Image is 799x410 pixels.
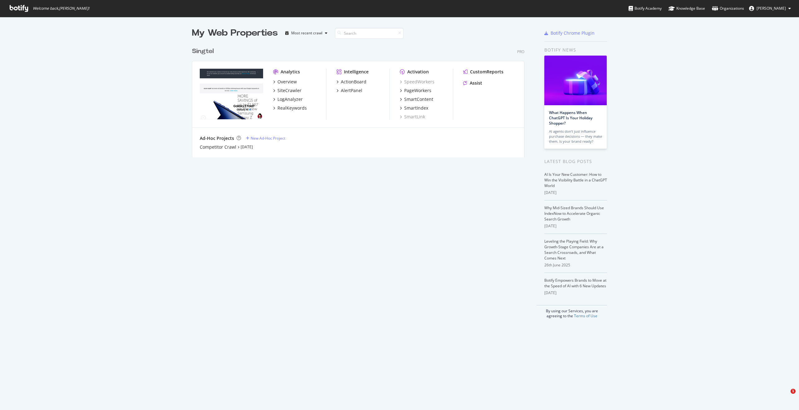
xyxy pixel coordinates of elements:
div: By using our Services, you are agreeing to the [537,305,607,319]
a: What Happens When ChatGPT Is Your Holiday Shopper? [549,110,592,126]
a: SmartContent [400,96,433,102]
div: PageWorkers [404,87,431,94]
div: Singtel [192,47,214,56]
a: PageWorkers [400,87,431,94]
span: Welcome back, [PERSON_NAME] ! [33,6,89,11]
a: RealKeywords [273,105,307,111]
img: What Happens When ChatGPT Is Your Holiday Shopper? [544,56,607,105]
div: Latest Blog Posts [544,158,607,165]
a: Why Mid-Sized Brands Should Use IndexNow to Accelerate Organic Search Growth [544,205,604,222]
a: SmartIndex [400,105,428,111]
div: Analytics [281,69,300,75]
div: ActionBoard [341,79,366,85]
div: AlertPanel [341,87,362,94]
div: LogAnalyzer [277,96,303,102]
a: Botify Empowers Brands to Move at the Speed of AI with 6 New Updates [544,278,606,289]
a: ActionBoard [336,79,366,85]
div: 26th June 2025 [544,262,607,268]
div: Assist [470,80,482,86]
div: SmartContent [404,96,433,102]
div: Pro [517,49,524,54]
span: 1 [791,389,796,394]
a: Terms of Use [574,313,597,319]
div: grid [192,39,529,157]
div: Knowledge Base [669,5,705,12]
a: SmartLink [400,114,425,120]
a: [DATE] [241,144,253,150]
div: Intelligence [344,69,369,75]
div: My Web Properties [192,27,278,39]
a: SpeedWorkers [400,79,434,85]
a: SiteCrawler [273,87,301,94]
div: [DATE] [544,190,607,195]
a: Leveling the Playing Field: Why Growth-Stage Companies Are at a Search Crossroads, and What Comes... [544,239,604,261]
a: Botify Chrome Plugin [544,30,595,36]
a: AI Is Your New Customer: How to Win the Visibility Battle in a ChatGPT World [544,172,607,188]
div: SiteCrawler [277,87,301,94]
div: Ad-Hoc Projects [200,135,234,141]
div: AI agents don’t just influence purchase decisions — they make them. Is your brand ready? [549,129,602,144]
a: LogAnalyzer [273,96,303,102]
div: SmartIndex [404,105,428,111]
span: Hin Zi Wong [757,6,786,11]
a: AlertPanel [336,87,362,94]
a: Competitor Crawl [200,144,236,150]
button: [PERSON_NAME] [744,3,796,13]
div: New Ad-Hoc Project [251,136,285,141]
a: New Ad-Hoc Project [246,136,285,141]
div: Organizations [712,5,744,12]
div: Botify news [544,47,607,53]
div: Activation [407,69,429,75]
a: CustomReports [463,69,503,75]
div: [DATE] [544,223,607,229]
div: Botify Academy [629,5,662,12]
div: Overview [277,79,297,85]
iframe: Intercom live chat [778,389,793,404]
a: Assist [463,80,482,86]
div: Most recent crawl [291,31,322,35]
input: Search [335,28,404,39]
div: RealKeywords [277,105,307,111]
img: singtel.com [200,69,263,119]
a: Singtel [192,47,216,56]
button: Most recent crawl [283,28,330,38]
div: [DATE] [544,290,607,296]
div: Botify Chrome Plugin [551,30,595,36]
div: CustomReports [470,69,503,75]
a: Overview [273,79,297,85]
